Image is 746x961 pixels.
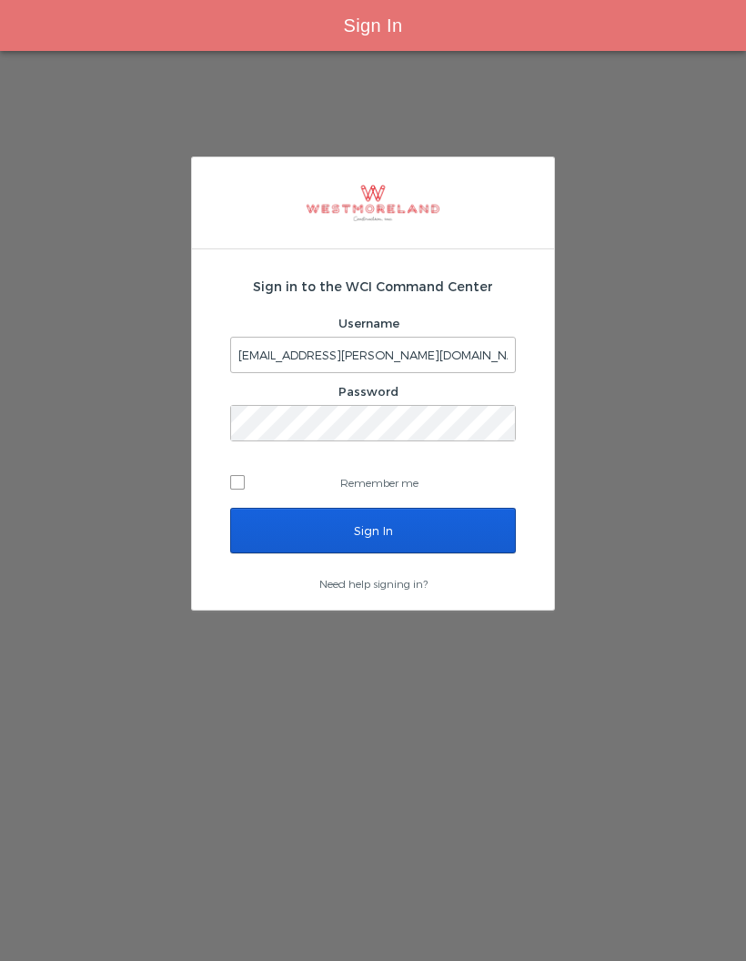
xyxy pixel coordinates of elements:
[230,508,516,553] input: Sign In
[319,577,428,590] a: Need help signing in?
[338,384,398,399] label: Password
[343,15,402,35] span: Sign In
[230,277,516,296] h2: Sign in to the WCI Command Center
[338,316,399,330] label: Username
[230,469,516,496] label: Remember me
